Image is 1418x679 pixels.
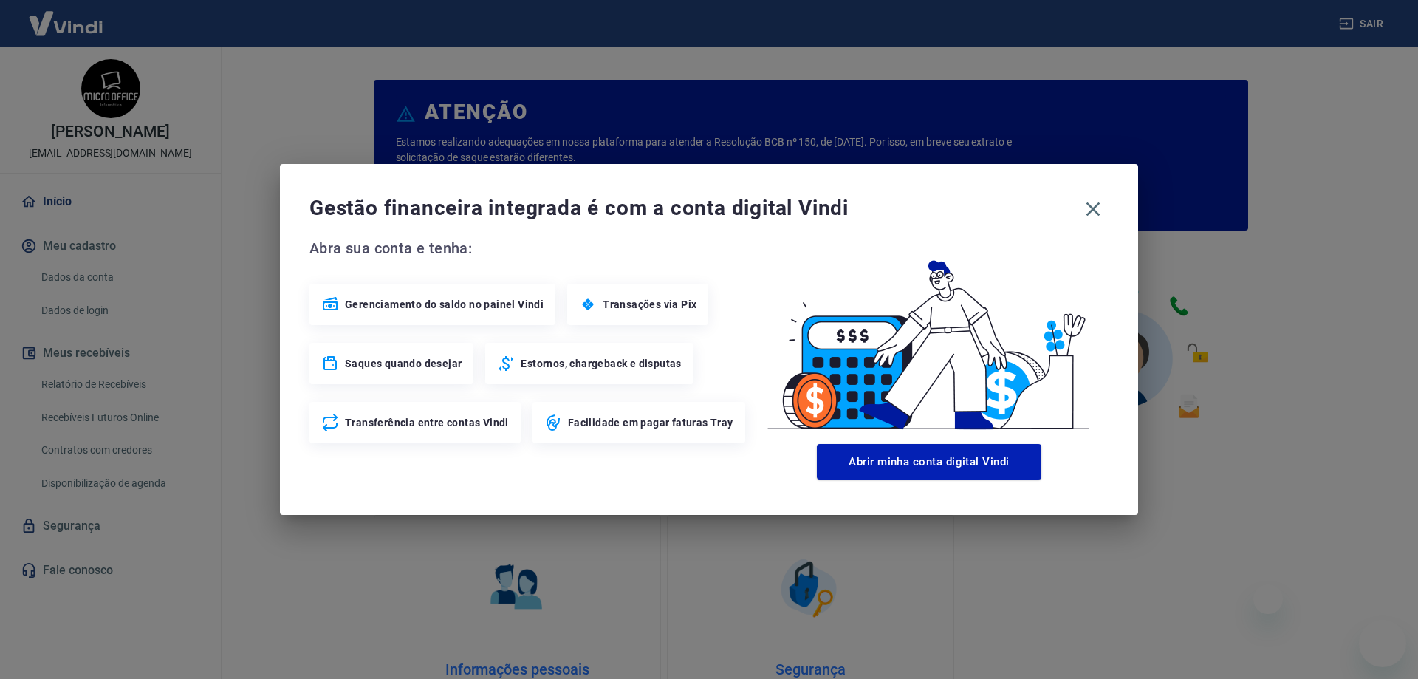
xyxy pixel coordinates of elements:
[345,415,509,430] span: Transferência entre contas Vindi
[1359,620,1406,667] iframe: Botão para abrir a janela de mensagens
[345,356,462,371] span: Saques quando desejar
[309,194,1078,223] span: Gestão financeira integrada é com a conta digital Vindi
[309,236,750,260] span: Abra sua conta e tenha:
[1253,584,1283,614] iframe: Fechar mensagem
[568,415,733,430] span: Facilidade em pagar faturas Tray
[603,297,696,312] span: Transações via Pix
[345,297,544,312] span: Gerenciamento do saldo no painel Vindi
[521,356,681,371] span: Estornos, chargeback e disputas
[817,444,1041,480] button: Abrir minha conta digital Vindi
[750,236,1109,438] img: Good Billing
